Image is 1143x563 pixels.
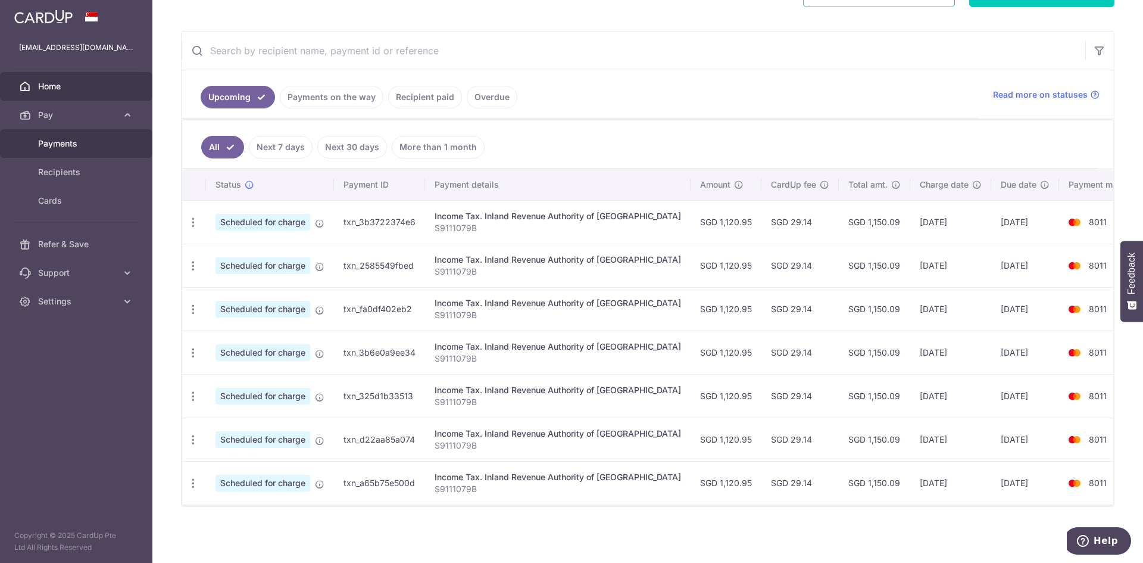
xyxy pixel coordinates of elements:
[1089,260,1107,270] span: 8011
[691,461,761,505] td: SGD 1,120.95
[435,353,681,365] p: S9111079B
[216,301,310,318] span: Scheduled for charge
[38,109,117,121] span: Pay
[317,136,387,158] a: Next 30 days
[334,374,425,418] td: txn_325d1b33513
[435,222,681,234] p: S9111079B
[1089,304,1107,314] span: 8011
[910,244,991,287] td: [DATE]
[839,461,910,505] td: SGD 1,150.09
[991,287,1059,331] td: [DATE]
[691,331,761,374] td: SGD 1,120.95
[216,431,310,448] span: Scheduled for charge
[1089,434,1107,444] span: 8011
[1089,478,1107,488] span: 8011
[435,428,681,440] div: Income Tax. Inland Revenue Authority of [GEOGRAPHIC_DATA]
[334,244,425,287] td: txn_2585549fbed
[467,86,517,108] a: Overdue
[839,287,910,331] td: SGD 1,150.09
[435,297,681,309] div: Income Tax. Inland Revenue Authority of [GEOGRAPHIC_DATA]
[761,200,839,244] td: SGD 29.14
[1120,241,1143,322] button: Feedback - Show survey
[216,475,310,492] span: Scheduled for charge
[334,169,425,200] th: Payment ID
[761,418,839,461] td: SGD 29.14
[910,418,991,461] td: [DATE]
[910,461,991,505] td: [DATE]
[19,42,133,54] p: [EMAIL_ADDRESS][DOMAIN_NAME]
[38,296,117,307] span: Settings
[839,374,910,418] td: SGD 1,150.09
[761,244,839,287] td: SGD 29.14
[910,200,991,244] td: [DATE]
[38,166,117,178] span: Recipients
[991,418,1059,461] td: [DATE]
[910,287,991,331] td: [DATE]
[388,86,462,108] a: Recipient paid
[691,244,761,287] td: SGD 1,120.95
[691,374,761,418] td: SGD 1,120.95
[216,179,241,191] span: Status
[991,461,1059,505] td: [DATE]
[435,210,681,222] div: Income Tax. Inland Revenue Authority of [GEOGRAPHIC_DATA]
[761,461,839,505] td: SGD 29.14
[435,396,681,408] p: S9111079B
[1063,302,1086,316] img: Bank Card
[993,89,1100,101] a: Read more on statuses
[1089,217,1107,227] span: 8011
[435,384,681,396] div: Income Tax. Inland Revenue Authority of [GEOGRAPHIC_DATA]
[1063,259,1086,273] img: Bank Card
[201,136,244,158] a: All
[435,471,681,483] div: Income Tax. Inland Revenue Authority of [GEOGRAPHIC_DATA]
[920,179,969,191] span: Charge date
[991,244,1059,287] td: [DATE]
[216,388,310,405] span: Scheduled for charge
[839,331,910,374] td: SGD 1,150.09
[38,138,117,150] span: Payments
[334,461,425,505] td: txn_a65b75e500d
[761,287,839,331] td: SGD 29.14
[38,80,117,92] span: Home
[216,344,310,361] span: Scheduled for charge
[1067,527,1131,557] iframe: Opens a widget where you can find more information
[993,89,1088,101] span: Read more on statuses
[910,331,991,374] td: [DATE]
[201,86,275,108] a: Upcoming
[1063,215,1086,229] img: Bank Card
[216,214,310,231] span: Scheduled for charge
[38,195,117,207] span: Cards
[839,418,910,461] td: SGD 1,150.09
[334,418,425,461] td: txn_d22aa85a074
[1063,389,1086,403] img: Bank Card
[38,267,117,279] span: Support
[435,440,681,452] p: S9111079B
[435,341,681,353] div: Income Tax. Inland Revenue Authority of [GEOGRAPHIC_DATA]
[280,86,383,108] a: Payments on the way
[216,257,310,274] span: Scheduled for charge
[14,10,73,24] img: CardUp
[435,266,681,278] p: S9111079B
[991,374,1059,418] td: [DATE]
[38,238,117,250] span: Refer & Save
[1089,391,1107,401] span: 8011
[761,331,839,374] td: SGD 29.14
[991,331,1059,374] td: [DATE]
[435,309,681,321] p: S9111079B
[334,287,425,331] td: txn_fa0df402eb2
[435,254,681,266] div: Income Tax. Inland Revenue Authority of [GEOGRAPHIC_DATA]
[182,32,1085,70] input: Search by recipient name, payment id or reference
[700,179,730,191] span: Amount
[392,136,485,158] a: More than 1 month
[839,200,910,244] td: SGD 1,150.09
[425,169,691,200] th: Payment details
[761,374,839,418] td: SGD 29.14
[1063,476,1086,490] img: Bank Card
[1126,253,1137,294] span: Feedback
[435,483,681,495] p: S9111079B
[839,244,910,287] td: SGD 1,150.09
[691,200,761,244] td: SGD 1,120.95
[691,287,761,331] td: SGD 1,120.95
[771,179,816,191] span: CardUp fee
[910,374,991,418] td: [DATE]
[1063,433,1086,447] img: Bank Card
